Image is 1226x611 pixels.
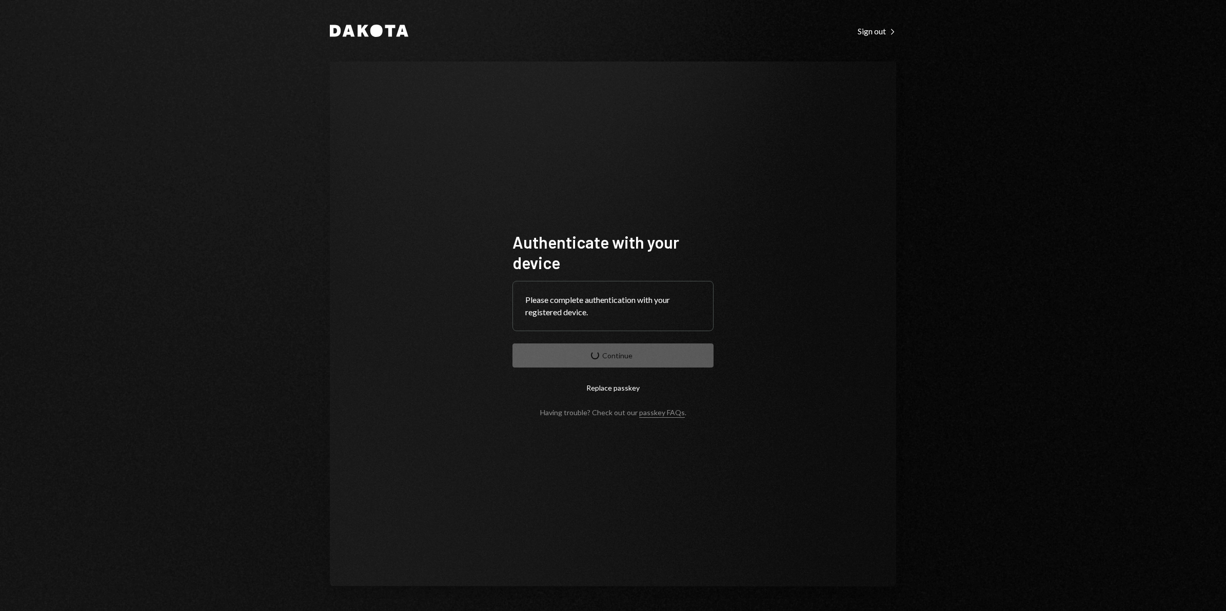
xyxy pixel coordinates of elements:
[639,408,685,418] a: passkey FAQs
[858,25,896,36] a: Sign out
[512,376,714,400] button: Replace passkey
[858,26,896,36] div: Sign out
[512,232,714,273] h1: Authenticate with your device
[525,294,701,318] div: Please complete authentication with your registered device.
[540,408,686,417] div: Having trouble? Check out our .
